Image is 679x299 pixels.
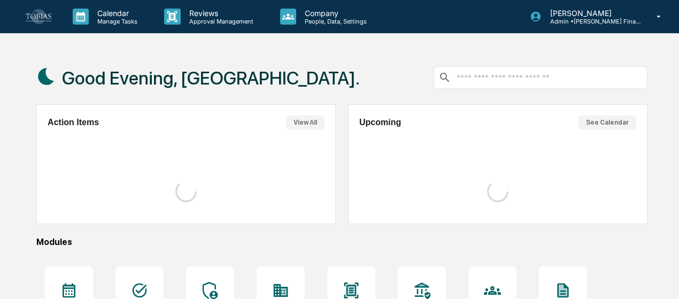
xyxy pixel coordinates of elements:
p: Approval Management [181,18,259,25]
p: People, Data, Settings [296,18,372,25]
div: Modules [36,237,647,247]
h2: Action Items [48,118,99,127]
p: Manage Tasks [89,18,143,25]
p: Admin • [PERSON_NAME] Financial Advisors [542,18,641,25]
h2: Upcoming [359,118,401,127]
img: logo [26,9,51,24]
p: [PERSON_NAME] [542,9,641,18]
p: Company [296,9,372,18]
p: Reviews [181,9,259,18]
button: See Calendar [578,116,636,129]
button: View All [286,116,325,129]
h1: Good Evening, [GEOGRAPHIC_DATA]. [62,67,360,89]
p: Calendar [89,9,143,18]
